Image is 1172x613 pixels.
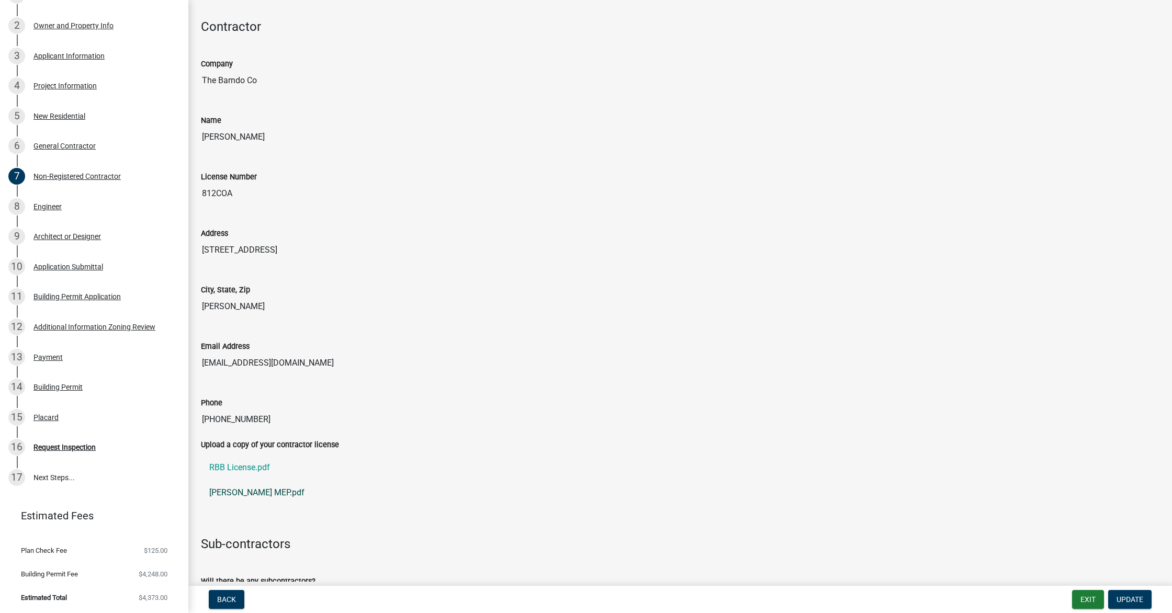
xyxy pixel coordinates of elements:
label: Name [201,117,221,124]
div: 5 [8,108,25,124]
h4: Contractor [201,19,1159,35]
div: 3 [8,48,25,64]
div: Placard [33,414,59,421]
label: License Number [201,174,257,181]
div: Owner and Property Info [33,22,114,29]
div: 16 [8,439,25,456]
div: Project Information [33,82,97,89]
div: 15 [8,409,25,426]
div: 11 [8,288,25,305]
span: Back [217,595,236,604]
div: Engineer [33,203,62,210]
a: RBB License.pdf [201,455,1159,480]
div: New Residential [33,112,85,120]
div: Non-Registered Contractor [33,173,121,180]
div: Request Inspection [33,444,96,451]
div: Architect or Designer [33,233,101,240]
div: Building Permit [33,383,83,391]
div: Payment [33,354,63,361]
div: 13 [8,349,25,366]
label: Company [201,61,233,68]
div: 10 [8,258,25,275]
span: Estimated Total [21,594,67,601]
div: General Contractor [33,142,96,150]
span: Update [1117,595,1143,604]
div: 4 [8,77,25,94]
button: Update [1108,590,1152,609]
div: 14 [8,379,25,395]
label: Will there be any subcontractors? [201,578,315,585]
div: 17 [8,469,25,486]
span: $125.00 [144,547,167,554]
a: Estimated Fees [8,505,172,526]
label: Email Address [201,343,250,350]
div: Building Permit Application [33,293,121,300]
div: 6 [8,138,25,154]
button: Exit [1072,590,1104,609]
span: Building Permit Fee [21,571,78,577]
div: Additional Information Zoning Review [33,323,155,331]
div: 2 [8,17,25,34]
button: Back [209,590,244,609]
div: Applicant Information [33,52,105,60]
label: Upload a copy of your contractor license [201,441,339,449]
h4: Sub-contractors [201,537,1159,552]
span: Plan Check Fee [21,547,67,554]
label: Address [201,230,228,237]
a: [PERSON_NAME] MEP.pdf [201,480,1159,505]
div: Application Submittal [33,263,103,270]
label: Phone [201,400,222,407]
div: 9 [8,228,25,245]
div: 7 [8,168,25,185]
div: 12 [8,319,25,335]
span: $4,373.00 [139,594,167,601]
div: 8 [8,198,25,215]
label: City, State, Zip [201,287,250,294]
span: $4,248.00 [139,571,167,577]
